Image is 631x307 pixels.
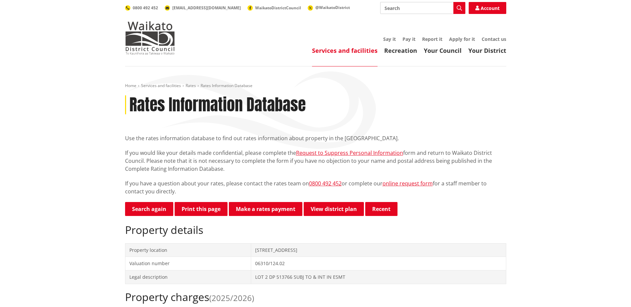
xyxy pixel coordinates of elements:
[209,292,254,303] span: (2025/2026)
[251,257,506,270] td: 06310/124.02
[125,5,158,11] a: 0800 492 452
[125,179,506,195] p: If you have a question about your rates, please contact the rates team on or complete our for a s...
[125,257,251,270] td: Valuation number
[482,36,506,42] a: Contact us
[251,270,506,284] td: LOT 2 DP 513766 SUBJ TO & INT IN ESMT
[449,36,475,42] a: Apply for it
[365,202,397,216] button: Recent
[402,36,415,42] a: Pay it
[125,134,506,142] p: Use the rates information database to find out rates information about property in the [GEOGRAPHI...
[469,2,506,14] a: Account
[247,5,301,11] a: WaikatoDistrictCouncil
[129,95,306,115] h1: Rates Information Database
[383,36,396,42] a: Say it
[125,83,506,89] nav: breadcrumb
[125,270,251,284] td: Legal description
[422,36,442,42] a: Report it
[312,47,378,54] a: Services and facilities
[186,83,196,88] a: Rates
[175,202,228,216] button: Print this page
[380,2,465,14] input: Search input
[133,5,158,11] span: 0800 492 452
[125,149,506,173] p: If you would like your details made confidential, please complete the form and return to Waikato ...
[125,224,506,236] h2: Property details
[201,83,252,88] span: Rates Information Database
[125,83,136,88] a: Home
[468,47,506,54] a: Your District
[384,47,417,54] a: Recreation
[125,243,251,257] td: Property location
[141,83,181,88] a: Services and facilities
[125,21,175,54] img: Waikato District Council - Te Kaunihera aa Takiwaa o Waikato
[315,5,350,10] span: @WaikatoDistrict
[255,5,301,11] span: WaikatoDistrictCouncil
[125,291,506,303] h2: Property charges
[424,47,462,54] a: Your Council
[296,149,403,156] a: Request to Suppress Personal Information
[304,202,364,216] a: View district plan
[308,5,350,10] a: @WaikatoDistrict
[309,180,342,187] a: 0800 492 452
[229,202,302,216] a: Make a rates payment
[165,5,241,11] a: [EMAIL_ADDRESS][DOMAIN_NAME]
[125,202,173,216] a: Search again
[251,243,506,257] td: [STREET_ADDRESS]
[172,5,241,11] span: [EMAIL_ADDRESS][DOMAIN_NAME]
[383,180,433,187] a: online request form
